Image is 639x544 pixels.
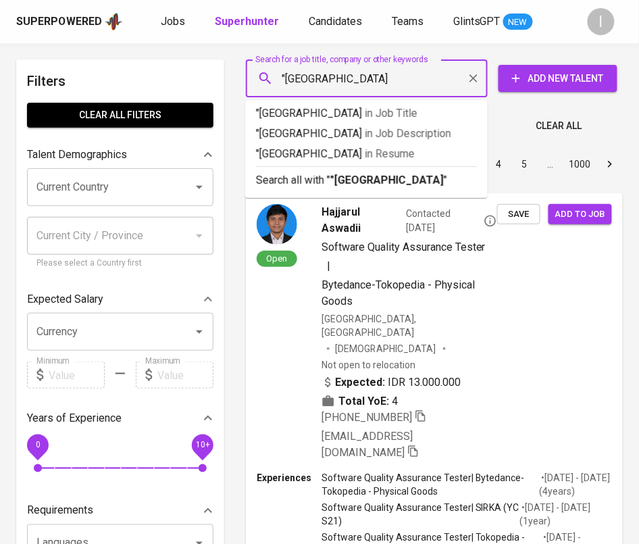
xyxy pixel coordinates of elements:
[406,207,497,234] span: Contacted [DATE]
[27,410,122,426] p: Years of Experience
[215,15,279,28] b: Superhunter
[36,257,204,270] p: Please select a Country first
[338,393,389,410] b: Total YoE:
[322,374,461,391] div: IDR 13.000.000
[599,153,621,175] button: Go to next page
[536,118,582,134] span: Clear All
[49,362,105,389] input: Value
[503,16,533,29] span: NEW
[322,241,486,253] span: Software Quality Assurance Tester
[27,103,213,128] button: Clear All filters
[322,312,497,339] div: [GEOGRAPHIC_DATA], [GEOGRAPHIC_DATA]
[27,291,103,307] p: Expected Salary
[190,178,209,197] button: Open
[16,11,123,32] a: Superpoweredapp logo
[257,472,322,485] p: Experiences
[392,393,398,410] span: 4
[256,126,477,142] p: "[GEOGRAPHIC_DATA]
[27,405,213,432] div: Years of Experience
[335,374,385,391] b: Expected:
[540,157,561,171] div: …
[322,278,475,307] span: Bytedance-Tokopedia - Physical Goods
[322,358,415,372] p: Not open to relocation
[27,503,93,519] p: Requirements
[322,411,412,424] span: [PHONE_NUMBER]
[256,146,477,162] p: "[GEOGRAPHIC_DATA]
[330,174,444,187] b: "[GEOGRAPHIC_DATA]
[335,342,438,355] span: [DEMOGRAPHIC_DATA]
[256,105,477,122] p: "[GEOGRAPHIC_DATA]
[499,65,617,92] button: Add New Talent
[322,204,401,237] span: Hajjarul Aswadii
[520,501,612,528] p: • [DATE] - [DATE] ( 1 year )
[453,15,501,28] span: GlintsGPT
[548,204,612,225] button: Add to job
[190,322,209,341] button: Open
[309,15,362,28] span: Candidates
[555,207,605,222] span: Add to job
[27,147,127,163] p: Talent Demographics
[257,204,297,245] img: de9a81864614b59d33dbd41f398637c5.jpg
[327,258,330,274] span: |
[504,207,534,222] span: Save
[105,11,123,32] img: app logo
[35,441,40,450] span: 0
[27,141,213,168] div: Talent Demographics
[157,362,213,389] input: Value
[322,472,539,499] p: Software Quality Assurance Tester | Bytedance-Tokopedia - Physical Goods
[488,153,510,175] button: Go to page 4
[261,253,293,264] span: Open
[195,441,209,450] span: 10+
[161,14,188,30] a: Jobs
[38,107,203,124] span: Clear All filters
[509,70,607,87] span: Add New Talent
[588,8,615,35] div: I
[27,286,213,313] div: Expected Salary
[215,14,282,30] a: Superhunter
[539,472,612,499] p: • [DATE] - [DATE] ( 4 years )
[365,127,451,140] span: in Job Description
[514,153,536,175] button: Go to page 5
[531,114,588,139] button: Clear All
[16,14,102,30] div: Superpowered
[322,501,520,528] p: Software Quality Assurance Tester | SIRKA (YC S21)
[365,107,417,120] span: in Job Title
[27,497,213,524] div: Requirements
[392,15,424,28] span: Teams
[365,147,415,160] span: in Resume
[497,204,540,225] button: Save
[309,14,365,30] a: Candidates
[384,153,623,175] nav: pagination navigation
[256,172,477,189] p: Search all with " "
[484,214,497,228] svg: By Batam recruiter
[322,430,413,459] span: [EMAIL_ADDRESS][DOMAIN_NAME]
[392,14,426,30] a: Teams
[565,153,595,175] button: Go to page 1000
[453,14,533,30] a: GlintsGPT NEW
[464,69,483,88] button: Clear
[161,15,185,28] span: Jobs
[27,70,213,92] h6: Filters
